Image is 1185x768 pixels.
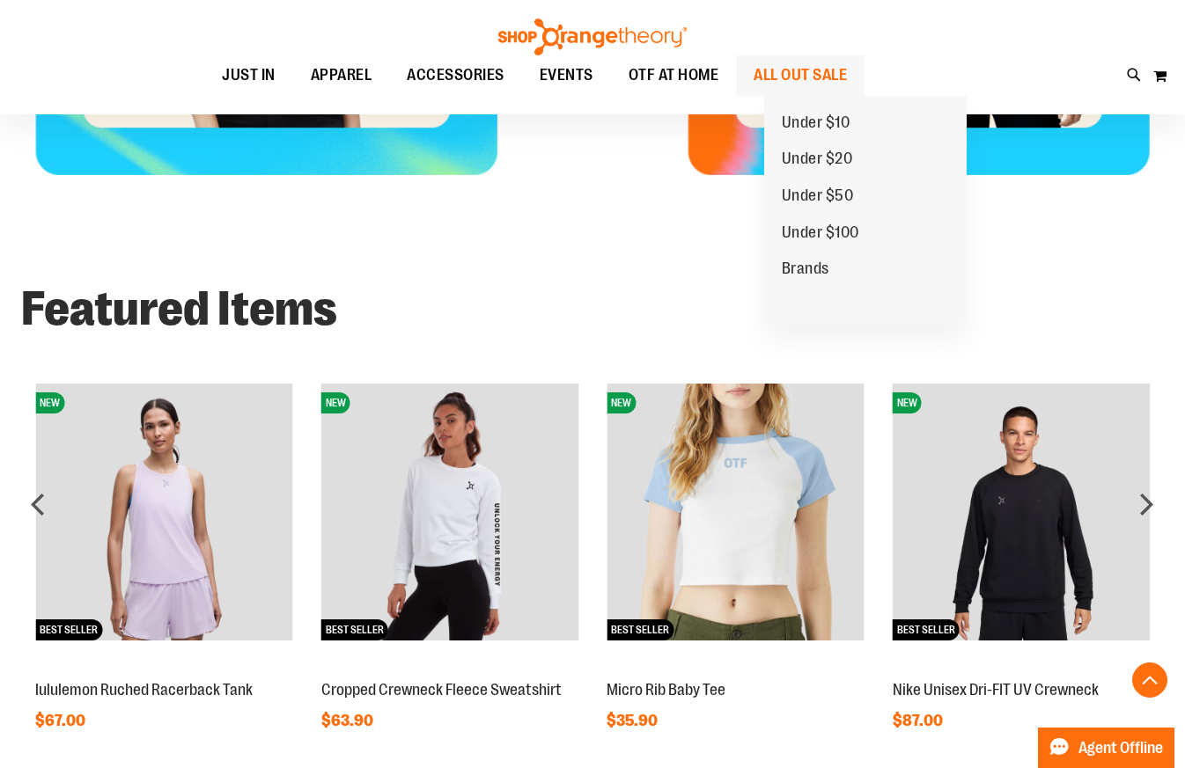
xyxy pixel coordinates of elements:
a: Micro Rib Baby TeeNEWBEST SELLER [607,662,865,676]
span: NEW [321,392,350,413]
span: BEST SELLER [321,619,388,640]
span: $67.00 [35,712,88,729]
div: next [1129,486,1164,522]
span: NEW [35,392,64,413]
button: Back To Top [1132,662,1167,698]
div: prev [21,486,56,522]
span: BEST SELLER [893,619,960,640]
span: Under $100 [782,223,859,245]
span: EVENTS [540,55,593,95]
span: BEST SELLER [35,619,102,640]
img: Shop Orangetheory [496,18,689,55]
span: Brands [782,260,829,282]
span: $63.90 [321,712,376,729]
a: Micro Rib Baby Tee [607,681,725,699]
strong: Featured Items [21,282,337,336]
span: OTF AT HOME [629,55,719,95]
a: Cropped Crewneck Fleece SweatshirtNEWBEST SELLER [321,662,579,676]
span: Under $50 [782,187,854,208]
img: Nike Unisex Dri-FIT UV Crewneck [893,384,1151,641]
img: lululemon Ruched Racerback Tank [35,384,293,641]
span: JUST IN [222,55,276,95]
a: lululemon Ruched Racerback Tank [35,681,253,699]
a: Cropped Crewneck Fleece Sweatshirt [321,681,562,699]
span: Under $20 [782,150,853,172]
a: Nike Unisex Dri-FIT UV Crewneck [893,681,1099,699]
span: NEW [893,392,922,413]
a: Nike Unisex Dri-FIT UV CrewneckNEWBEST SELLER [893,662,1151,676]
span: ACCESSORIES [407,55,504,95]
a: lululemon Ruched Racerback TankNEWBEST SELLER [35,662,293,676]
img: Micro Rib Baby Tee [607,384,865,641]
button: Agent Offline [1038,728,1174,768]
span: Under $10 [782,113,850,135]
span: BEST SELLER [607,619,673,640]
span: NEW [607,392,636,413]
span: $35.90 [607,712,660,729]
span: ALL OUT SALE [754,55,847,95]
span: APPAREL [311,55,372,95]
span: $87.00 [893,712,946,729]
span: Agent Offline [1078,740,1163,757]
img: Cropped Crewneck Fleece Sweatshirt [321,384,579,641]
